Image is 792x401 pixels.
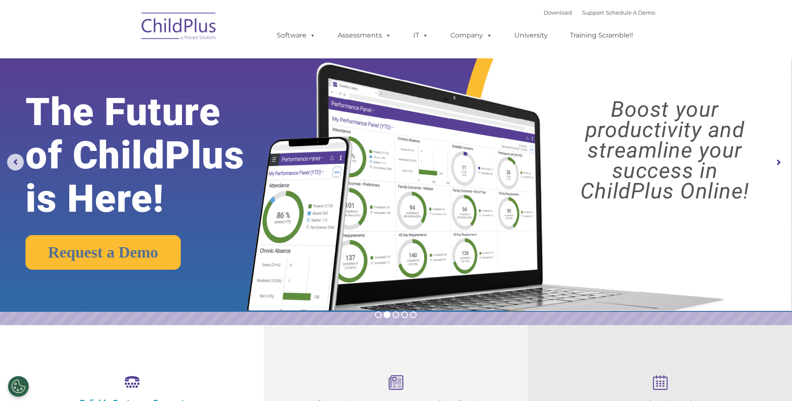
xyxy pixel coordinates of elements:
img: ChildPlus by Procare Solutions [137,7,221,48]
a: IT [405,27,437,44]
rs-layer: The Future of ChildPlus is Here! [25,90,278,221]
span: Last name [116,55,142,61]
a: Assessments [329,27,400,44]
a: Software [268,27,324,44]
a: Schedule A Demo [606,9,655,16]
a: University [506,27,556,44]
a: Support [582,9,604,16]
iframe: Chat Widget [655,311,792,401]
a: Training Scramble!! [562,27,641,44]
a: Download [544,9,572,16]
a: Company [442,27,501,44]
span: Phone number [116,89,152,95]
rs-layer: Boost your productivity and streamline your success in ChildPlus Online! [547,99,782,201]
button: Cookies Settings [8,376,29,397]
font: | [544,9,655,16]
a: Request a Demo [25,235,181,270]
